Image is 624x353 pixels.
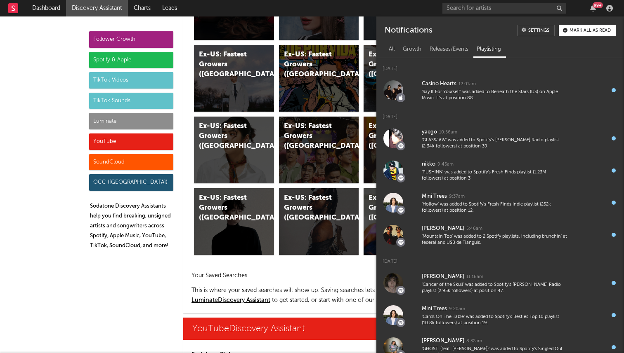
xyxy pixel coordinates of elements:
[364,188,444,255] a: Ex-US: Fastest Growers ([GEOGRAPHIC_DATA])
[376,219,624,251] a: [PERSON_NAME]5:46am'Mountain Top' was added to 2 Spotify playlists, including brunchin' at federa...
[369,193,425,223] div: Ex-US: Fastest Growers ([GEOGRAPHIC_DATA])
[422,127,437,137] div: yaego
[422,169,567,182] div: 'PUSHINN' was added to Spotify's Fresh Finds playlist (1.23M followers) at position 3.
[422,79,456,89] div: Casino Hearts
[439,129,457,136] div: 10:56am
[191,271,532,281] h2: Your Saved Searches
[449,194,465,200] div: 9:37am
[422,224,464,234] div: [PERSON_NAME]
[422,336,464,346] div: [PERSON_NAME]
[89,52,173,68] div: Spotify & Apple
[466,226,482,232] div: 5:46am
[376,187,624,219] a: Mini Trees9:37am'Hollow' was added to Spotify's Fresh Finds Indie playlist (252k followers) at po...
[191,297,270,303] a: LuminateDiscovery Assistant
[194,188,274,255] a: Ex-US: Fastest Growers ([GEOGRAPHIC_DATA]/[GEOGRAPHIC_DATA]/[GEOGRAPHIC_DATA])
[284,193,340,223] div: Ex-US: Fastest Growers ([GEOGRAPHIC_DATA])
[459,81,476,87] div: 12:01am
[376,299,624,331] a: Mini Trees9:20am'Cards On The Table' was added to Spotify's Besties Top 10 playlist (10.8k follow...
[422,234,567,246] div: 'Mountain Top' was added to 2 Spotify playlists, including brunchin' at federal and USB de Tianguis.
[369,50,425,79] div: Ex-US: Fastest Growers ([GEOGRAPHIC_DATA]/[GEOGRAPHIC_DATA])
[284,50,340,79] div: Ex-US: Fastest Growers ([GEOGRAPHIC_DATA])
[89,154,173,171] div: SoundCloud
[364,117,444,183] a: Ex-US: Fastest Growers ([GEOGRAPHIC_DATA])
[590,5,596,12] button: 99+
[89,31,173,48] div: Follower Growth
[376,251,624,267] div: [DATE]
[449,306,465,312] div: 9:20am
[376,122,624,154] a: yaego10:56am'GLASSJAW' was added to Spotify's [PERSON_NAME] Radio playlist (2.34k followers) at p...
[89,174,173,191] div: OCC ([GEOGRAPHIC_DATA])
[279,117,359,183] a: Ex-US: Fastest Growers ([GEOGRAPHIC_DATA])
[466,274,483,280] div: 11:16am
[473,42,505,56] div: Playlisting
[376,297,419,303] span: Sodatone Picks
[199,193,255,223] div: Ex-US: Fastest Growers ([GEOGRAPHIC_DATA]/[GEOGRAPHIC_DATA]/[GEOGRAPHIC_DATA])
[385,42,399,56] div: All
[90,201,173,251] p: Sodatone Discovery Assistants help you find breaking, unsigned artists and songwriters across Spo...
[89,93,173,109] div: TikTok Sounds
[284,122,340,151] div: Ex-US: Fastest Growers ([GEOGRAPHIC_DATA])
[422,137,567,150] div: 'GLASSJAW' was added to Spotify's [PERSON_NAME] Radio playlist (2.34k followers) at position 39.
[364,45,444,112] a: Ex-US: Fastest Growers ([GEOGRAPHIC_DATA]/[GEOGRAPHIC_DATA])
[279,45,359,112] a: Ex-US: Fastest Growers ([GEOGRAPHIC_DATA])
[422,272,464,282] div: [PERSON_NAME]
[89,133,173,150] div: YouTube
[425,42,473,56] div: Releases/Events
[376,58,624,74] div: [DATE]
[422,314,567,327] div: 'Cards On The Table' was added to Spotify's Besties Top 10 playlist (10.8k followers) at position...
[442,3,566,14] input: Search for artists
[422,201,567,214] div: 'Hollow' was added to Spotify's Fresh Finds Indie playlist (252k followers) at position 12.
[528,28,549,33] div: Settings
[466,338,482,344] div: 8:32am
[385,25,432,36] div: Notifications
[199,122,255,151] div: Ex-US: Fastest Growers ([GEOGRAPHIC_DATA])
[559,25,616,36] button: Mark all as read
[399,42,425,56] div: Growth
[369,122,425,151] div: Ex-US: Fastest Growers ([GEOGRAPHIC_DATA])
[376,106,624,122] div: [DATE]
[376,267,624,299] a: [PERSON_NAME]11:16am'Cancer of the Skull' was added to Spotify's [PERSON_NAME] Radio playlist (2....
[376,74,624,106] a: Casino Hearts12:01am'Say It For Yourself' was added to Beneath the Stars (US) on Apple Music. It'...
[422,282,567,295] div: 'Cancer of the Skull' was added to Spotify's [PERSON_NAME] Radio playlist (2.95k followers) at po...
[422,192,447,201] div: Mini Trees
[89,113,173,129] div: Luminate
[422,304,447,314] div: Mini Trees
[89,72,173,89] div: TikTok Videos
[437,161,454,168] div: 9:45am
[194,117,274,183] a: Ex-US: Fastest Growers ([GEOGRAPHIC_DATA])
[593,2,603,8] div: 99 +
[191,285,532,305] p: This is where your saved searches will show up. Saving searches lets you customize your artist di...
[517,25,555,36] a: Settings
[422,159,435,169] div: nikko
[183,318,540,340] a: YouTubeDiscovery Assistant
[199,50,255,79] div: Ex-US: Fastest Growers ([GEOGRAPHIC_DATA])
[279,188,359,255] a: Ex-US: Fastest Growers ([GEOGRAPHIC_DATA])
[570,28,611,33] div: Mark all as read
[422,89,567,102] div: 'Say It For Yourself' was added to Beneath the Stars (US) on Apple Music. It's at position 88.
[376,154,624,187] a: nikko9:45am'PUSHINN' was added to Spotify's Fresh Finds playlist (1.23M followers) at position 3.
[194,45,274,112] a: Ex-US: Fastest Growers ([GEOGRAPHIC_DATA])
